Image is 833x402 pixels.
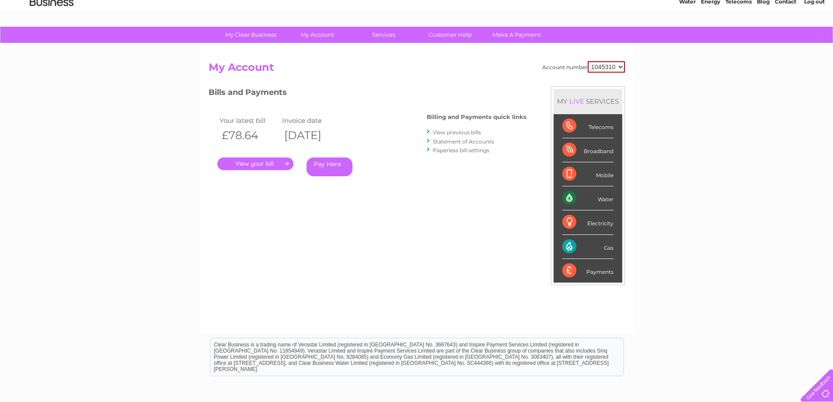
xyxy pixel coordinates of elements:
a: Paperless bill settings [433,147,489,154]
div: Clear Business is a trading name of Verastar Limited (registered in [GEOGRAPHIC_DATA] No. 3667643... [210,5,624,42]
a: Customer Help [414,27,486,43]
a: Energy [701,37,720,44]
h2: My Account [209,61,625,78]
a: Contact [775,37,796,44]
a: My Clear Business [215,27,287,43]
a: Blog [757,37,770,44]
td: Invoice date [280,115,343,126]
div: Payments [562,259,613,283]
h3: Bills and Payments [209,86,526,101]
div: LIVE [568,97,586,105]
th: £78.64 [217,126,280,144]
div: Gas [562,235,613,259]
a: My Account [281,27,353,43]
div: MY SERVICES [554,89,622,114]
td: Your latest bill [217,115,280,126]
th: [DATE] [280,126,343,144]
a: Make A Payment [481,27,553,43]
a: Pay Here [307,157,352,176]
div: Broadband [562,138,613,162]
a: Statement of Accounts [433,138,494,145]
div: Telecoms [562,114,613,138]
a: Water [679,37,696,44]
a: Log out [804,37,825,44]
div: Account number [542,61,625,73]
img: logo.png [29,23,74,49]
div: Water [562,186,613,210]
a: Telecoms [725,37,752,44]
a: . [217,157,293,170]
h4: Billing and Payments quick links [427,114,526,120]
div: Electricity [562,210,613,234]
a: View previous bills [433,129,481,136]
a: Services [348,27,420,43]
div: Mobile [562,162,613,186]
a: 0333 014 3131 [668,4,728,15]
